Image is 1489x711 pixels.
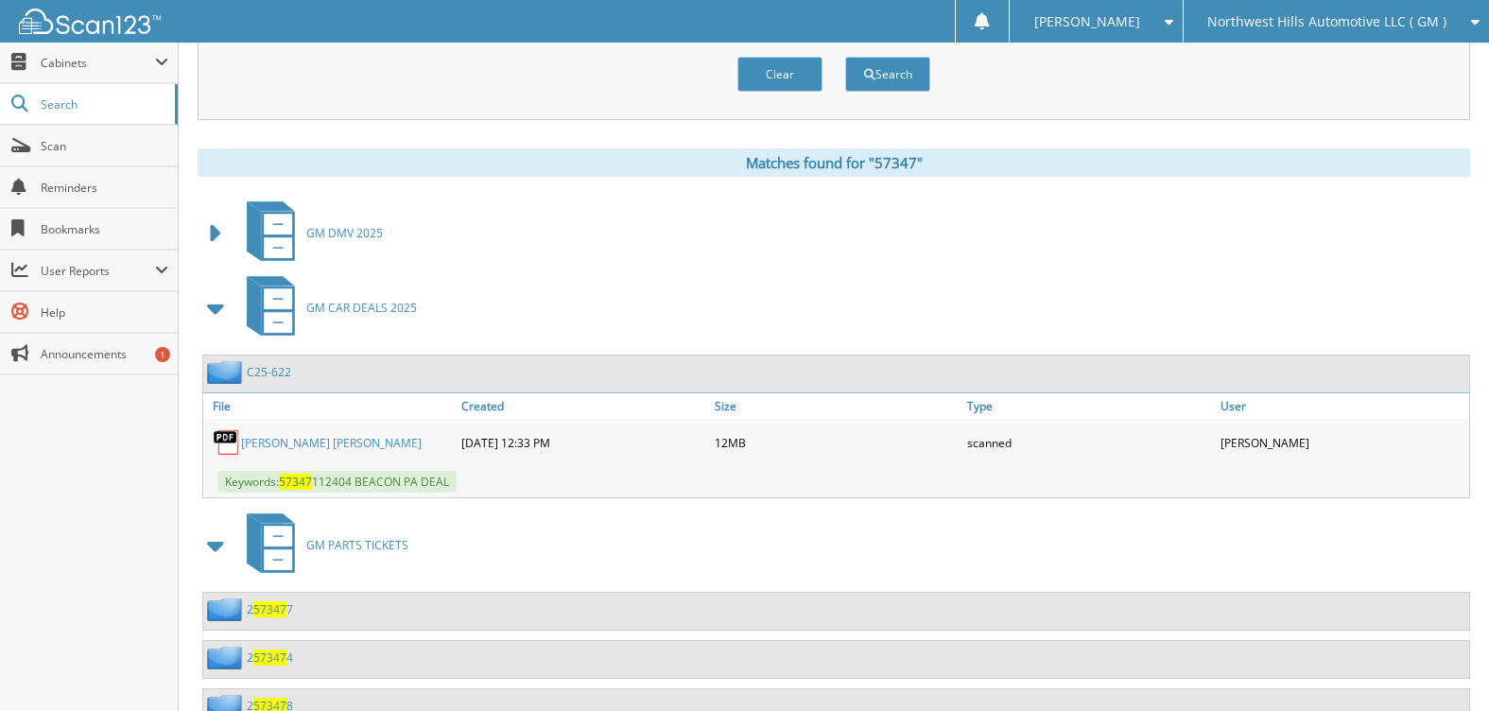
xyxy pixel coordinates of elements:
[19,9,161,34] img: scan123-logo-white.svg
[962,393,1216,419] a: Type
[41,96,165,113] span: Search
[845,57,930,92] button: Search
[235,508,408,582] a: GM PARTS TICKETS
[279,474,312,490] span: 57347
[41,221,168,237] span: Bookmarks
[247,364,291,380] a: C25-622
[41,263,155,279] span: User Reports
[155,347,170,362] div: 1
[306,225,383,241] span: GM DMV 2025
[1207,16,1446,27] span: Northwest Hills Automotive LLC ( GM )
[207,646,247,669] img: folder2.png
[1216,393,1469,419] a: User
[235,196,383,270] a: GM DMV 2025
[253,650,286,666] span: 57347
[217,471,457,493] span: Keywords: 112404 BEACON PA DEAL
[241,435,422,451] a: [PERSON_NAME] [PERSON_NAME]
[207,598,247,621] img: folder2.png
[41,346,168,362] span: Announcements
[41,55,155,71] span: Cabinets
[198,148,1470,177] div: Matches found for "57347"
[1034,16,1140,27] span: [PERSON_NAME]
[213,428,241,457] img: PDF.png
[306,300,417,316] span: GM CAR DEALS 2025
[737,57,822,92] button: Clear
[962,424,1216,461] div: scanned
[207,360,247,384] img: folder2.png
[457,424,710,461] div: [DATE] 12:33 PM
[1216,424,1469,461] div: [PERSON_NAME]
[306,537,408,553] span: GM PARTS TICKETS
[253,601,286,617] span: 57347
[41,304,168,321] span: Help
[203,393,457,419] a: File
[710,393,963,419] a: Size
[247,650,293,666] a: 2573474
[247,601,293,617] a: 2573477
[710,424,963,461] div: 12MB
[457,393,710,419] a: Created
[41,180,168,196] span: Reminders
[41,138,168,154] span: Scan
[235,270,417,345] a: GM CAR DEALS 2025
